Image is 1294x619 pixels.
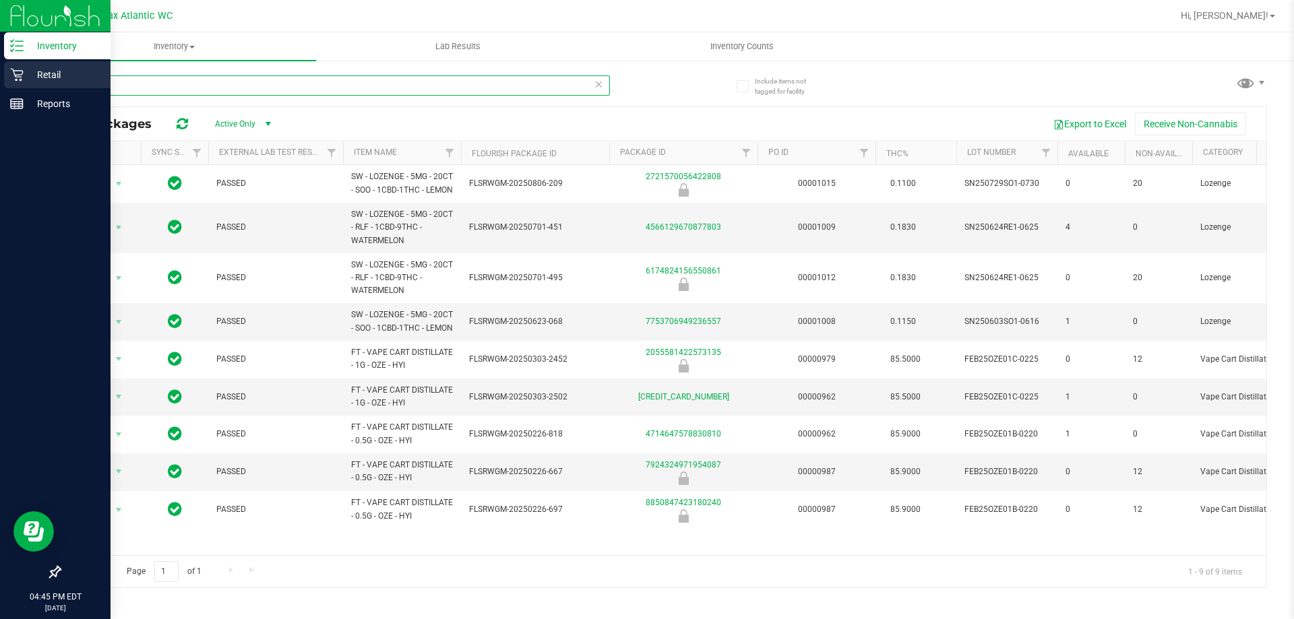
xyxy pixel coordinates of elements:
span: 85.5000 [884,387,927,407]
input: Search Package ID, Item Name, SKU, Lot or Part Number... [59,75,610,96]
span: FEB25OZE01C-0225 [964,391,1049,403]
span: 1 - 9 of 9 items [1177,561,1253,581]
span: select [111,313,127,331]
a: 4566129670877803 [646,222,721,232]
span: 0.1830 [884,218,923,237]
a: Filter [735,141,758,164]
span: 20 [1133,177,1184,190]
inline-svg: Retail [10,68,24,82]
a: PO ID [768,148,789,157]
a: Filter [321,141,343,164]
a: 2055581422573135 [646,348,721,357]
span: SW - LOZENGE - 5MG - 20CT - SOO - 1CBD-1THC - LEMON [351,308,453,334]
span: SW - LOZENGE - 5MG - 20CT - RLF - 1CBD-9THC - WATERMELON [351,208,453,247]
span: 1 [1066,428,1117,441]
span: 0 [1133,428,1184,441]
a: 00000987 [798,504,836,514]
p: Retail [24,67,104,83]
a: Lab Results [316,32,600,61]
span: FEB25OZE01C-0225 [964,353,1049,366]
span: PASSED [216,465,335,478]
a: Category [1203,148,1243,157]
a: Non-Available [1136,149,1196,158]
span: 0.1100 [884,174,923,193]
span: 0 [1133,391,1184,403]
a: Inventory [32,32,316,61]
a: 00000962 [798,429,836,438]
span: SN250624RE1-0625 [964,271,1049,284]
a: 00000979 [798,354,836,364]
span: 85.9000 [884,500,927,519]
span: select [111,462,127,481]
iframe: Resource center [13,511,54,552]
span: PASSED [216,271,335,284]
span: 0 [1066,177,1117,190]
span: FEB25OZE01B-0220 [964,465,1049,478]
span: In Sync [168,218,182,236]
span: In Sync [168,174,182,193]
span: FLSRWGM-20250226-697 [469,503,601,516]
p: Inventory [24,38,104,54]
span: FT - VAPE CART DISTILLATE - 0.5G - OZE - HYI [351,421,453,447]
a: 00001008 [798,317,836,326]
span: 0 [1066,503,1117,516]
span: SW - LOZENGE - 5MG - 20CT - SOO - 1CBD-1THC - LEMON [351,170,453,196]
span: 0 [1133,315,1184,328]
span: In Sync [168,312,182,331]
p: Reports [24,96,104,112]
div: Newly Received [607,278,760,291]
button: Receive Non-Cannabis [1135,112,1246,135]
span: PASSED [216,221,335,234]
span: FLSRWGM-20250226-667 [469,465,601,478]
span: SW - LOZENGE - 5MG - 20CT - RLF - 1CBD-9THC - WATERMELON [351,259,453,298]
a: Flourish Package ID [472,149,557,158]
span: PASSED [216,503,335,516]
span: FEB25OZE01B-0220 [964,428,1049,441]
span: 1 [1066,391,1117,403]
span: Lab Results [417,40,499,53]
span: SN250603SO1-0616 [964,315,1049,328]
span: select [111,500,127,519]
div: Newly Received [607,509,760,523]
a: 7753706949236557 [646,317,721,326]
span: FT - VAPE CART DISTILLATE - 1G - OZE - HYI [351,384,453,410]
span: 0 [1066,271,1117,284]
span: 1 [1066,315,1117,328]
span: Inventory Counts [692,40,792,53]
span: 0 [1133,221,1184,234]
span: SN250729SO1-0730 [964,177,1049,190]
a: Filter [186,141,208,164]
span: FLSRWGM-20250623-068 [469,315,601,328]
span: Include items not tagged for facility [755,76,822,96]
span: FT - VAPE CART DISTILLATE - 0.5G - OZE - HYI [351,496,453,522]
a: Filter [853,141,875,164]
span: FLSRWGM-20250226-818 [469,428,601,441]
span: FLSRWGM-20250303-2502 [469,391,601,403]
span: Page of 1 [115,561,212,582]
a: External Lab Test Result [219,148,325,157]
span: FLSRWGM-20250701-451 [469,221,601,234]
a: 00001015 [798,178,836,188]
span: In Sync [168,500,182,519]
span: PASSED [216,391,335,403]
span: select [111,387,127,406]
a: 4714647578830810 [646,429,721,438]
span: In Sync [168,387,182,406]
a: 7924324971954087 [646,460,721,469]
span: SN250624RE1-0625 [964,221,1049,234]
span: select [111,218,127,237]
div: Newly Received [607,359,760,372]
a: 6174824156550861 [646,266,721,275]
span: PASSED [216,353,335,366]
inline-svg: Inventory [10,39,24,53]
a: Inventory Counts [600,32,884,61]
a: 00001012 [798,273,836,282]
a: 00000987 [798,467,836,476]
a: 8850847423180240 [646,498,721,507]
span: Jax Atlantic WC [102,10,173,22]
span: select [111,174,127,193]
p: [DATE] [6,603,104,613]
span: All Packages [70,117,165,131]
span: 85.5000 [884,350,927,369]
a: Lot Number [967,148,1016,157]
